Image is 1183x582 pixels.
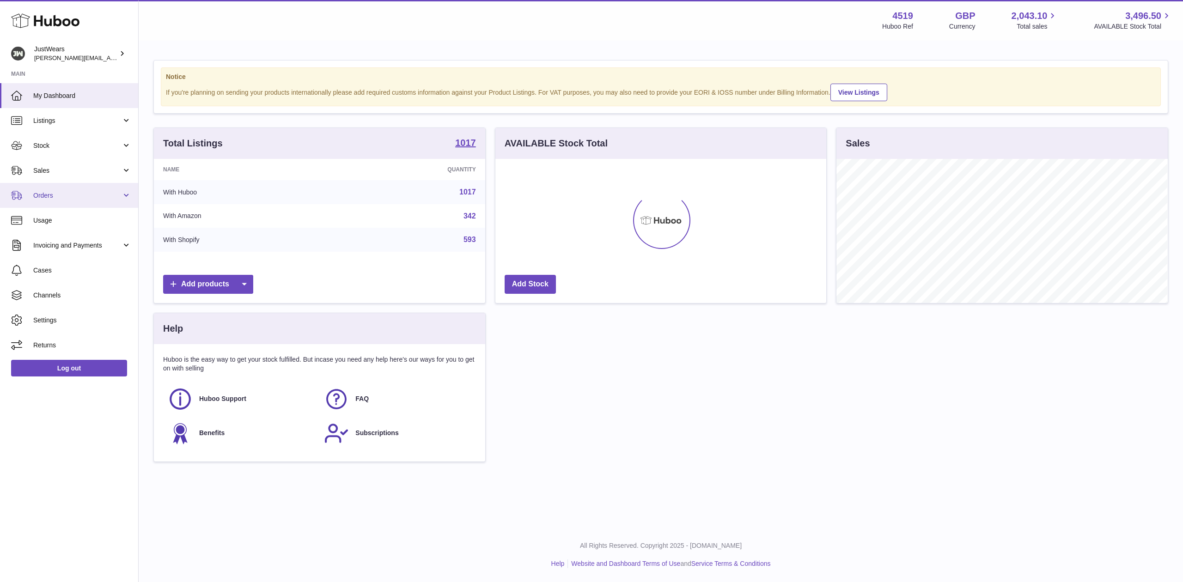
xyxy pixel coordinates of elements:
h3: AVAILABLE Stock Total [505,137,608,150]
strong: GBP [955,10,975,22]
div: If you're planning on sending your products internationally please add required customs informati... [166,82,1156,101]
span: Usage [33,216,131,225]
strong: 4519 [892,10,913,22]
a: FAQ [324,387,471,412]
span: Total sales [1017,22,1058,31]
a: Help [551,560,565,567]
a: Service Terms & Conditions [691,560,771,567]
a: 2,043.10 Total sales [1012,10,1058,31]
td: With Shopify [154,228,335,252]
strong: Notice [166,73,1156,81]
span: Listings [33,116,122,125]
span: Invoicing and Payments [33,241,122,250]
a: Subscriptions [324,421,471,446]
span: AVAILABLE Stock Total [1094,22,1172,31]
span: Channels [33,291,131,300]
span: Cases [33,266,131,275]
a: Benefits [168,421,315,446]
h3: Help [163,322,183,335]
span: Settings [33,316,131,325]
td: With Huboo [154,180,335,204]
span: [PERSON_NAME][EMAIL_ADDRESS][DOMAIN_NAME] [34,54,185,61]
a: 342 [463,212,476,220]
span: Huboo Support [199,394,246,403]
a: Huboo Support [168,387,315,412]
span: Returns [33,341,131,350]
span: 2,043.10 [1012,10,1048,22]
a: Website and Dashboard Terms of Use [571,560,680,567]
span: My Dashboard [33,91,131,100]
span: 3,496.50 [1125,10,1161,22]
p: All Rights Reserved. Copyright 2025 - [DOMAIN_NAME] [146,541,1176,550]
td: With Amazon [154,204,335,228]
span: Sales [33,166,122,175]
div: Currency [949,22,976,31]
a: Add products [163,275,253,294]
span: Benefits [199,429,225,437]
a: View Listings [830,84,887,101]
img: josh@just-wears.com [11,47,25,61]
h3: Total Listings [163,137,223,150]
th: Name [154,159,335,180]
a: 593 [463,236,476,243]
div: Huboo Ref [882,22,913,31]
p: Huboo is the easy way to get your stock fulfilled. But incase you need any help here's our ways f... [163,355,476,373]
span: FAQ [355,394,369,403]
a: Log out [11,360,127,376]
span: Orders [33,191,122,200]
a: 3,496.50 AVAILABLE Stock Total [1094,10,1172,31]
h3: Sales [846,137,870,150]
li: and [568,559,770,568]
a: 1017 [455,138,476,149]
span: Stock [33,141,122,150]
div: JustWears [34,45,117,62]
a: Add Stock [505,275,556,294]
span: Subscriptions [355,429,398,437]
a: 1017 [459,188,476,196]
strong: 1017 [455,138,476,147]
th: Quantity [335,159,485,180]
